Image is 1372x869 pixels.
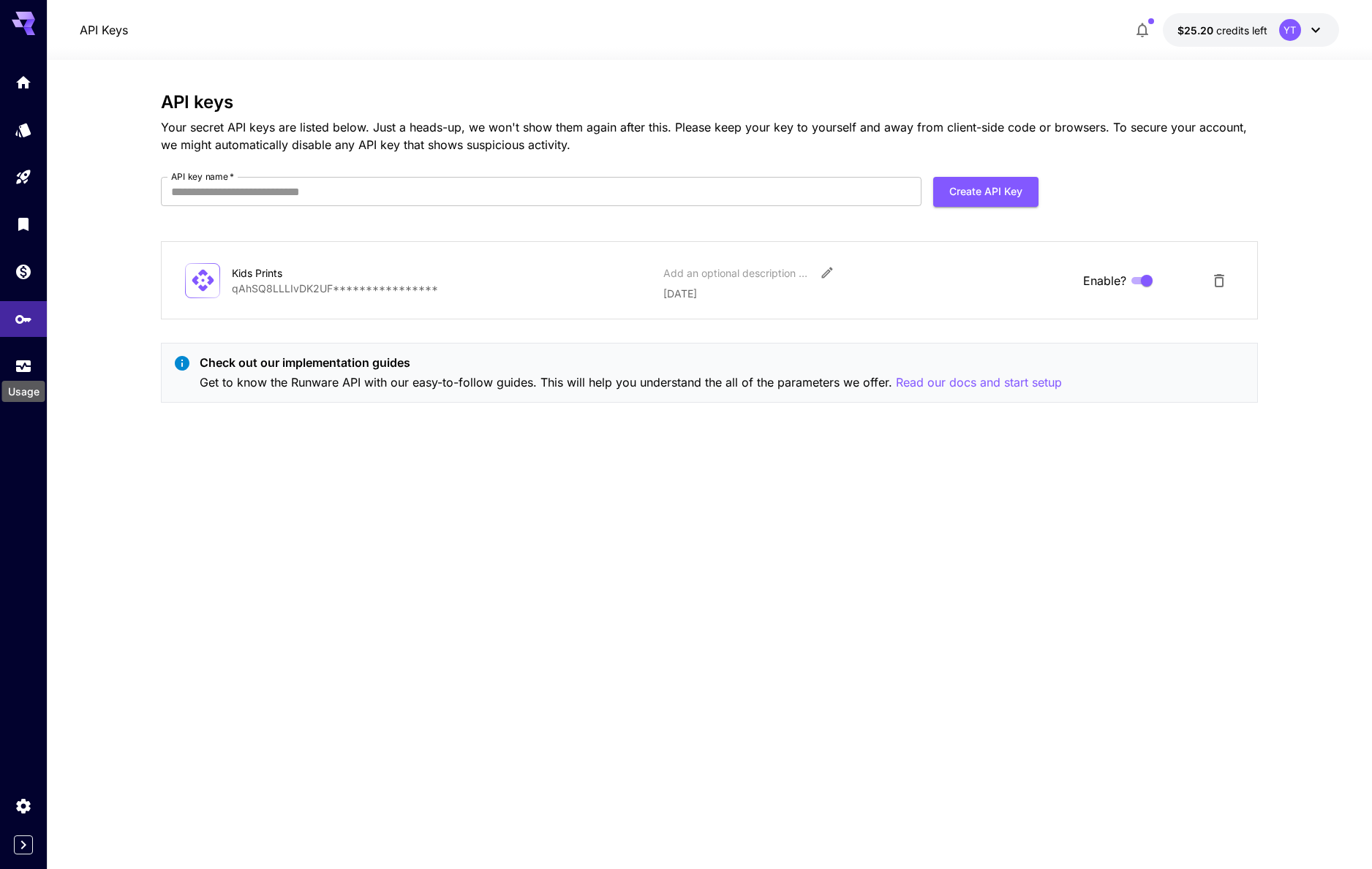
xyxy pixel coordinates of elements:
[15,215,32,233] div: Library
[80,21,128,39] nav: breadcrumb
[1177,23,1267,38] div: $25.19991
[1177,24,1216,37] span: $25.20
[1216,24,1267,37] span: credits left
[15,73,32,91] div: Home
[161,118,1258,153] p: Your secret API keys are listed below. Just a heads-up, we won't show them again after this. Plea...
[161,92,1258,113] h3: API keys
[896,373,1062,392] button: Read our docs and start setup
[663,286,1071,301] p: [DATE]
[2,381,45,402] div: Usage
[1083,272,1126,289] span: Enable?
[171,170,234,183] label: API key name
[933,177,1039,207] button: Create API Key
[232,265,378,281] div: Kids Prints
[663,265,810,281] div: Add an optional description or comment
[1279,19,1301,41] div: YT
[15,121,32,139] div: Models
[15,262,32,281] div: Wallet
[200,354,1062,371] p: Check out our implementation guides
[1163,13,1339,47] button: $25.19991YT
[15,310,32,328] div: API Keys
[15,797,32,815] div: Settings
[1205,266,1234,295] button: Delete API Key
[814,259,840,286] button: Edit
[80,21,128,39] a: API Keys
[15,357,32,376] div: Usage
[14,835,33,854] button: Expand sidebar
[15,168,32,186] div: Playground
[200,373,1062,392] p: Get to know the Runware API with our easy-to-follow guides. This will help you understand the all...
